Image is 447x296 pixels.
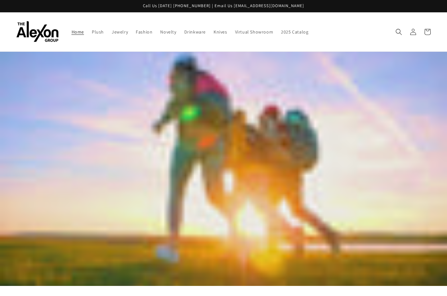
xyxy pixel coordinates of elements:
a: Drinkware [180,25,210,39]
span: Jewelry [112,29,128,35]
summary: Search [392,25,406,39]
span: Virtual Showroom [235,29,273,35]
span: Drinkware [184,29,206,35]
a: Fashion [132,25,156,39]
span: Novelty [160,29,176,35]
a: Virtual Showroom [231,25,277,39]
span: Home [72,29,84,35]
span: Knives [214,29,227,35]
img: The Alexon Group [16,21,59,42]
a: Plush [88,25,108,39]
a: Knives [210,25,231,39]
a: Jewelry [108,25,132,39]
a: 2025 Catalog [277,25,312,39]
a: Home [68,25,88,39]
a: Novelty [156,25,180,39]
span: Plush [92,29,104,35]
span: 2025 Catalog [281,29,308,35]
span: Fashion [136,29,152,35]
